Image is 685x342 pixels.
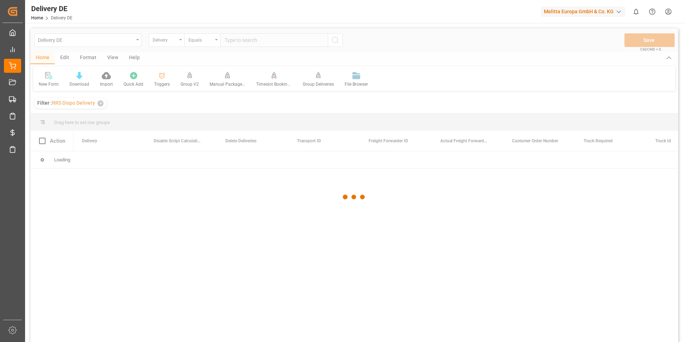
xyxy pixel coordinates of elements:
button: Melitta Europa GmbH & Co. KG [541,5,628,18]
button: Help Center [644,4,660,20]
a: Home [31,15,43,20]
div: Delivery DE [31,3,72,14]
div: Melitta Europa GmbH & Co. KG [541,6,625,17]
button: show 0 new notifications [628,4,644,20]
